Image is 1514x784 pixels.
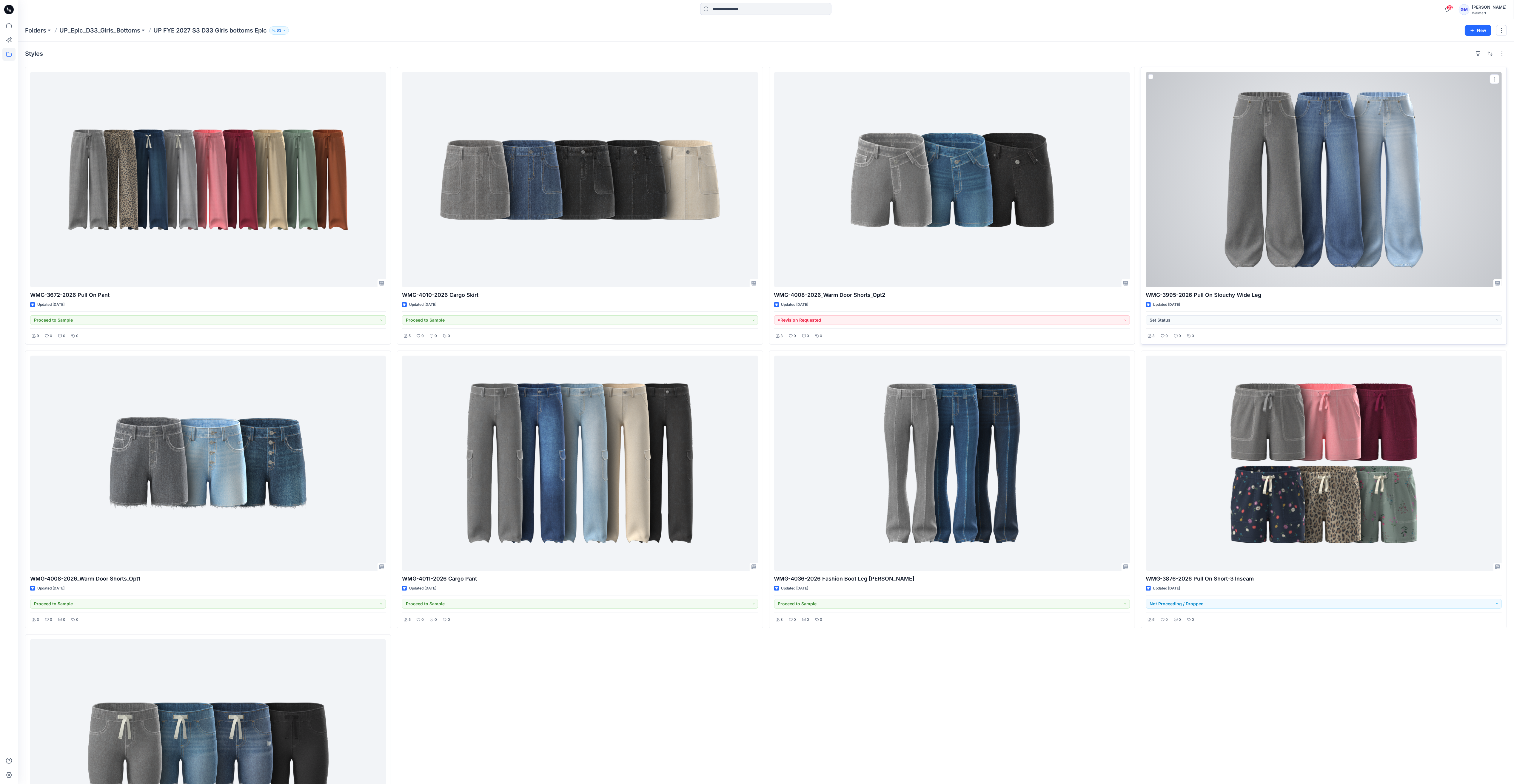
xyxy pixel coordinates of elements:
[1179,617,1181,623] p: 0
[1153,617,1155,623] p: 6
[1179,333,1181,339] p: 0
[50,617,52,623] p: 0
[781,302,808,308] p: Updated [DATE]
[820,617,823,623] p: 0
[1459,4,1470,15] div: GM
[807,333,809,339] p: 0
[1146,291,1502,299] p: WMG-3995-2026 Pull On Slouchy Wide Leg
[1146,356,1502,571] a: WMG-3876-2026 Pull On Short-3 Inseam
[277,27,281,34] p: 63
[774,72,1130,287] a: WMG-4008-2026_Warm Door Shorts_Opt2
[402,72,758,287] a: WMG-4010-2026 Cargo Skirt
[448,617,450,623] p: 0
[153,26,267,35] p: UP FYE 2027 S3 D33 Girls bottoms Epic
[1192,333,1194,339] p: 0
[421,617,424,623] p: 0
[1472,4,1507,11] div: [PERSON_NAME]
[30,72,386,287] a: WMG-3672-2026 Pull On Pant
[435,333,437,339] p: 0
[1166,333,1168,339] p: 0
[435,617,437,623] p: 0
[1153,302,1180,308] p: Updated [DATE]
[50,333,52,339] p: 0
[1146,72,1502,287] a: WMG-3995-2026 Pull On Slouchy Wide Leg
[30,575,386,583] p: WMG-4008-2026_Warm Door Shorts_Opt1
[421,333,424,339] p: 0
[37,617,39,623] p: 3
[794,617,796,623] p: 0
[269,26,289,35] button: 63
[807,617,809,623] p: 0
[402,356,758,571] a: WMG-4011-2026 Cargo Pant
[448,333,450,339] p: 0
[409,617,411,623] p: 5
[1447,5,1453,10] span: 33
[1146,575,1502,583] p: WMG-3876-2026 Pull On Short-3 Inseam
[794,333,796,339] p: 0
[30,291,386,299] p: WMG-3672-2026 Pull On Pant
[1166,617,1168,623] p: 0
[37,302,64,308] p: Updated [DATE]
[774,356,1130,571] a: WMG-4036-2026 Fashion Boot Leg Jean
[402,575,758,583] p: WMG-4011-2026 Cargo Pant
[30,356,386,571] a: WMG-4008-2026_Warm Door Shorts_Opt1
[409,585,436,592] p: Updated [DATE]
[1153,585,1180,592] p: Updated [DATE]
[774,575,1130,583] p: WMG-4036-2026 Fashion Boot Leg [PERSON_NAME]
[63,333,65,339] p: 0
[781,617,783,623] p: 3
[409,302,436,308] p: Updated [DATE]
[409,333,411,339] p: 5
[820,333,823,339] p: 0
[1472,11,1507,15] div: Walmart
[1465,25,1491,36] button: New
[63,617,65,623] p: 0
[59,26,140,35] a: UP_Epic_D33_Girls_Bottoms
[402,291,758,299] p: WMG-4010-2026 Cargo Skirt
[25,26,46,35] a: Folders
[781,585,808,592] p: Updated [DATE]
[76,617,78,623] p: 0
[781,333,783,339] p: 3
[25,50,43,57] h4: Styles
[76,333,78,339] p: 0
[1192,617,1194,623] p: 0
[37,333,39,339] p: 9
[37,585,64,592] p: Updated [DATE]
[774,291,1130,299] p: WMG-4008-2026_Warm Door Shorts_Opt2
[1153,333,1155,339] p: 3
